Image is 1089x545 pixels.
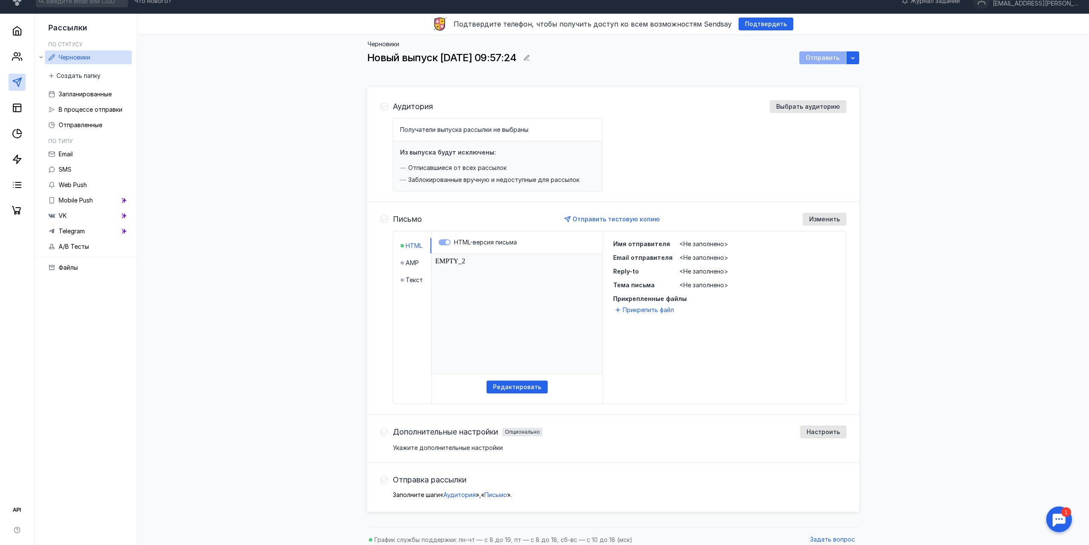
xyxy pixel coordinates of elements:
span: Создать папку [56,72,101,80]
div: 1 [19,5,29,15]
button: Создать папку [45,69,105,82]
p: Заполните шаги « » , « » . [393,491,846,499]
span: HTML [406,241,422,250]
button: Редактировать [487,381,548,393]
span: Письмо [484,491,507,498]
span: Дополнительные настройки [393,428,498,436]
iframe: preview [432,254,602,374]
span: Редактировать [493,384,541,391]
a: Web Push [45,178,132,192]
span: В процессе отправки [59,106,122,113]
span: Запланированные [59,90,112,98]
span: Telegram [59,227,85,235]
a: Отправленные [45,118,132,132]
a: SMS [45,163,132,176]
span: Заблокированные вручную и недоступные для рассылок [408,176,579,184]
a: Черновики [45,51,132,64]
button: Прикрепить файл [613,305,677,315]
a: A/B Тесты [45,240,132,253]
span: HTML-версия письма [454,238,517,246]
button: Выбрать аудиторию [770,100,846,113]
span: Имя отправителя [613,240,670,247]
span: Выбрать аудиторию [776,103,840,110]
span: Отправить тестовую копию [573,215,660,223]
span: SMS [59,166,71,173]
span: AMP [406,259,419,267]
a: В процессе отправки [45,103,132,116]
span: Mobile Push [59,197,93,204]
span: Рассылки [48,23,87,32]
h4: Отправка рассылки [393,476,466,484]
span: Прикрепить файл [623,306,674,314]
a: Черновики [368,40,399,48]
h4: Дополнительные настройкиОпционально [393,428,543,436]
a: Telegram [45,224,132,238]
h5: По статусу [48,41,83,48]
span: График службы поддержки: пн-чт — с 8 до 19, пт — с 8 до 18, сб-вс — с 10 до 18 (мск) [374,536,632,543]
div: Опционально [505,429,540,435]
button: Письмо [484,491,507,499]
span: Настроить [807,429,840,436]
span: Email [59,150,73,158]
span: <Не заполнено> [680,240,728,247]
span: Email отправителя [613,254,673,261]
span: Новый выпуск [DATE] 09:57:24 [367,51,516,64]
button: Аудитория [443,491,476,499]
span: Укажите дополнительные настройки [393,444,503,451]
span: Reply-to [613,268,639,275]
span: Черновики [59,54,90,61]
span: Получатели выпуска рассылки не выбраны [400,126,528,133]
span: Изменить [809,216,840,223]
button: Подтвердить [739,18,793,30]
span: Задать вопрос [810,536,855,543]
span: VK [59,212,67,219]
span: <Не заполнено> [680,268,728,275]
span: Тема письма [613,281,655,289]
span: Отправленные [59,121,102,128]
button: Изменить [803,213,846,226]
span: Web Push [59,181,87,188]
span: Файлы [59,264,78,271]
a: VK [45,209,132,223]
a: Mobile Push [45,194,132,207]
button: Отправить тестовую копию [561,213,664,226]
h4: Аудитория [393,102,433,111]
a: Email [45,147,132,161]
h5: По типу [48,138,73,144]
button: Настроить [800,426,846,438]
span: Подтвердить [745,21,787,28]
span: Текст [406,276,423,284]
h4: Из выпуска будут исключены: [400,149,496,156]
span: A/B Тесты [59,243,89,250]
a: Запланированные [45,87,132,101]
span: Прикрепленные файлы [613,295,836,303]
span: Аудитория [443,491,476,498]
span: Подтвердите телефон, чтобы получить доступ ко всем возможностям Sendsay [454,20,732,28]
span: Отписавшиеся от всех рассылок [408,164,507,172]
a: Файлы [45,261,132,274]
span: <Не заполнено> [680,281,728,289]
h4: Письмо [393,215,422,223]
span: <Не заполнено> [680,254,728,261]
